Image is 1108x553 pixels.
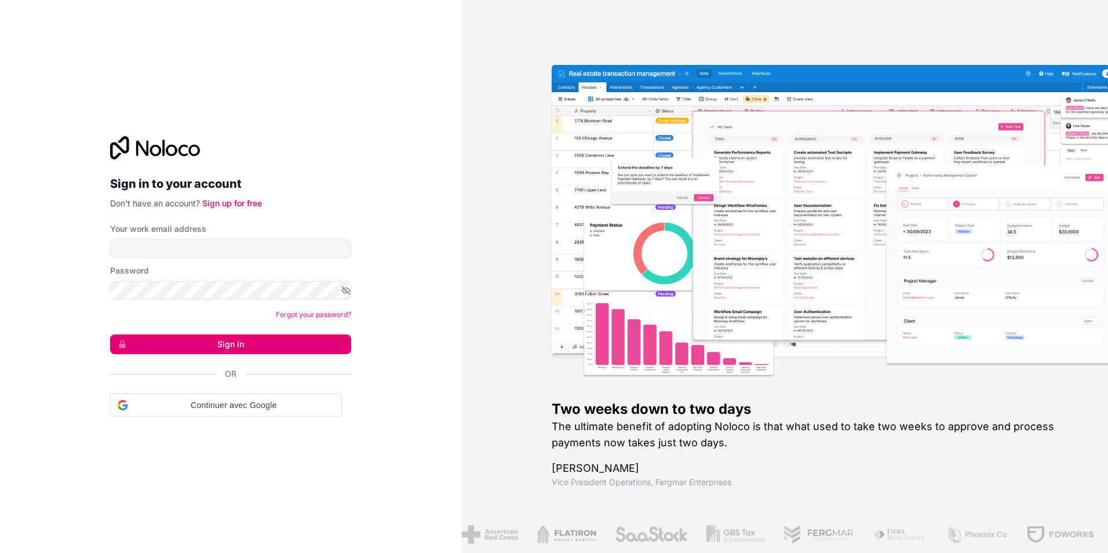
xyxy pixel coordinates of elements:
[1026,525,1094,544] img: /assets/fdworks-Bi04fVtw.png
[110,239,351,258] input: Email address
[945,525,1008,544] img: /assets/phoenix-BREaitsQ.png
[872,525,927,544] img: /assets/fiera-fwj2N5v4.png
[110,265,149,276] label: Password
[552,400,1071,419] h1: Two weeks down to two days
[110,334,351,354] button: Sign in
[276,310,351,319] a: Forgot your password?
[552,476,1071,488] h1: Vice President Operations , Fergmar Enterprises
[202,198,262,208] a: Sign up for free
[110,173,351,194] h2: Sign in to your account
[706,525,765,544] img: /assets/gbstax-C-GtDUiK.png
[552,419,1071,451] h2: The ultimate benefit of adopting Noloco is that what used to take two weeks to approve and proces...
[110,223,206,235] label: Your work email address
[110,281,351,300] input: Password
[783,525,854,544] img: /assets/fergmar-CudnrXN5.png
[536,525,596,544] img: /assets/flatiron-C8eUkumj.png
[133,399,334,412] span: Continuer avec Google
[461,525,517,544] img: /assets/american-red-cross-BAupjrZR.png
[225,368,236,380] span: Or
[110,394,342,417] div: Continuer avec Google
[614,525,687,544] img: /assets/saastock-C6Zbiodz.png
[110,198,200,208] span: Don't have an account?
[552,460,1071,476] h1: [PERSON_NAME]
